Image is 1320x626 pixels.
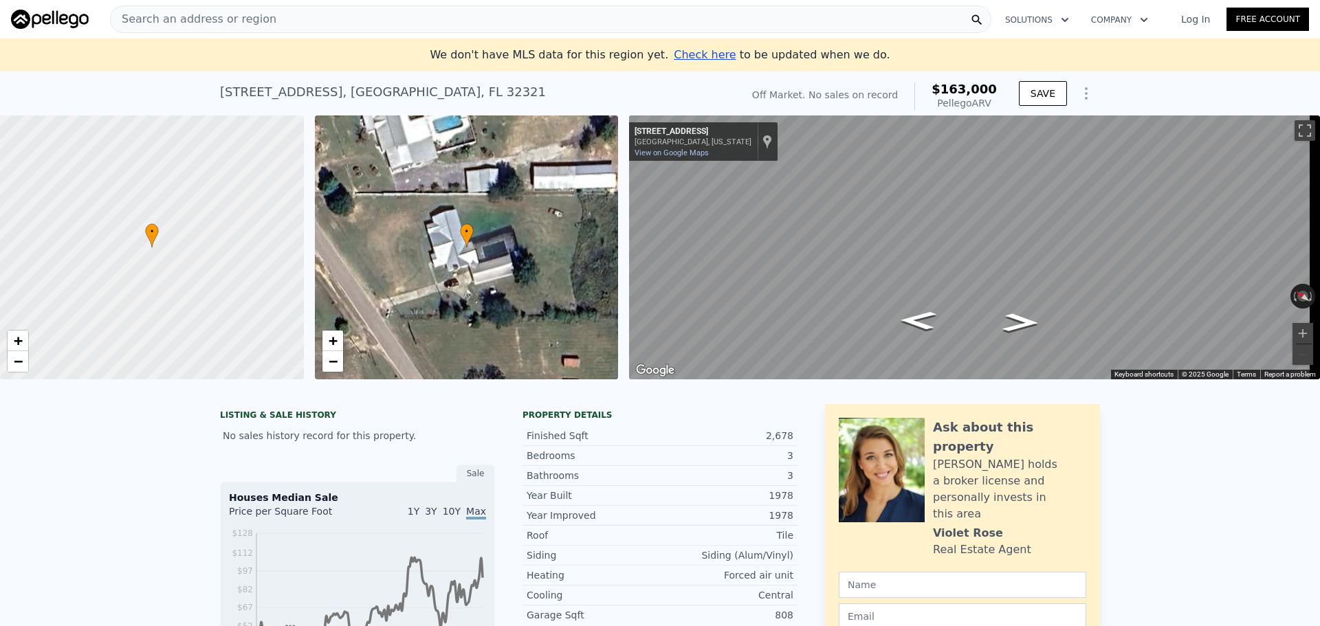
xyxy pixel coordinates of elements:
[1290,284,1298,309] button: Rotate counterclockwise
[932,96,997,110] div: Pellego ARV
[1182,370,1229,378] span: © 2025 Google
[430,47,890,63] div: We don't have MLS data for this region yet.
[839,572,1086,598] input: Name
[933,525,1003,541] div: Violet Rose
[660,449,793,462] div: 3
[408,506,419,517] span: 1Y
[884,306,951,334] path: Go Northwest, Co Rte 270
[460,225,474,238] span: •
[1290,284,1316,308] button: Reset the view
[629,115,1320,379] div: Map
[220,82,546,102] div: [STREET_ADDRESS] , [GEOGRAPHIC_DATA] , FL 32321
[1237,370,1256,378] a: Terms (opens in new tab)
[1165,12,1226,26] a: Log In
[674,47,890,63] div: to be updated when we do.
[635,148,709,157] a: View on Google Maps
[443,506,461,517] span: 10Y
[933,541,1031,558] div: Real Estate Agent
[229,491,486,504] div: Houses Median Sale
[1080,8,1159,32] button: Company
[328,353,337,370] span: −
[232,528,253,538] tspan: $128
[237,603,253,612] tspan: $67
[1295,120,1315,141] button: Toggle fullscreen view
[232,548,253,558] tspan: $112
[14,353,23,370] span: −
[527,508,660,522] div: Year Improved
[322,351,343,372] a: Zoom out
[456,465,495,482] div: Sale
[660,489,793,502] div: 1978
[1019,81,1067,106] button: SAVE
[527,608,660,622] div: Garage Sqft
[933,456,1086,522] div: [PERSON_NAME] holds a broker license and personally invests in this area
[660,469,793,482] div: 3
[629,115,1320,379] div: Street View
[1264,370,1316,378] a: Report a problem
[111,11,276,27] span: Search an address or region
[994,8,1080,32] button: Solutions
[145,223,159,247] div: •
[425,506,437,517] span: 3Y
[527,528,660,542] div: Roof
[229,504,357,526] div: Price per Square Foot
[527,568,660,582] div: Heating
[933,418,1086,456] div: Ask about this property
[660,429,793,443] div: 2,678
[527,469,660,482] div: Bathrooms
[460,223,474,247] div: •
[220,410,495,423] div: LISTING & SALE HISTORY
[237,566,253,576] tspan: $97
[1072,80,1100,107] button: Show Options
[8,351,28,372] a: Zoom out
[752,88,898,102] div: Off Market. No sales on record
[932,82,997,96] span: $163,000
[11,10,89,29] img: Pellego
[466,506,486,519] span: Max
[527,429,660,443] div: Finished Sqft
[660,548,793,562] div: Siding (Alum/Vinyl)
[527,489,660,502] div: Year Built
[8,331,28,351] a: Zoom in
[145,225,159,238] span: •
[674,48,736,61] span: Check here
[322,331,343,351] a: Zoom in
[1308,284,1316,309] button: Rotate clockwise
[632,361,678,379] img: Google
[14,332,23,349] span: +
[660,608,793,622] div: 808
[527,588,660,602] div: Cooling
[527,548,660,562] div: Siding
[762,134,772,149] a: Show location on map
[632,361,678,379] a: Open this area in Google Maps (opens a new window)
[1292,344,1313,365] button: Zoom out
[220,423,495,448] div: No sales history record for this property.
[987,309,1055,337] path: Go Southeast, Turkey Creek Rd
[660,508,793,522] div: 1978
[328,332,337,349] span: +
[660,568,793,582] div: Forced air unit
[1226,8,1309,31] a: Free Account
[527,449,660,462] div: Bedrooms
[1114,370,1174,379] button: Keyboard shortcuts
[660,528,793,542] div: Tile
[1292,323,1313,344] button: Zoom in
[522,410,797,421] div: Property details
[237,585,253,594] tspan: $82
[660,588,793,602] div: Central
[635,137,751,146] div: [GEOGRAPHIC_DATA], [US_STATE]
[635,126,751,137] div: [STREET_ADDRESS]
